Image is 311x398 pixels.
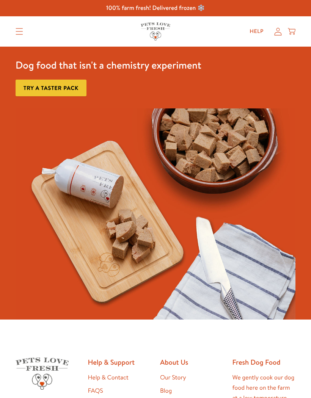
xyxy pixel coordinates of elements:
h2: About Us [160,357,223,367]
a: Help [243,24,270,39]
a: FAQS [88,387,103,395]
summary: Translation missing: en.sections.header.menu [9,22,29,41]
img: Pets Love Fresh [16,357,69,390]
h2: Fresh Dog Food [232,357,296,367]
img: Pets Love Fresh [141,22,170,40]
a: Try a taster pack [16,80,86,97]
h2: Help & Support [88,357,151,367]
a: Our Story [160,373,186,382]
h3: Dog food that isn't a chemistry experiment [16,59,201,72]
a: Blog [160,387,172,395]
img: Fussy [16,108,295,320]
a: Help & Contact [88,373,129,382]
